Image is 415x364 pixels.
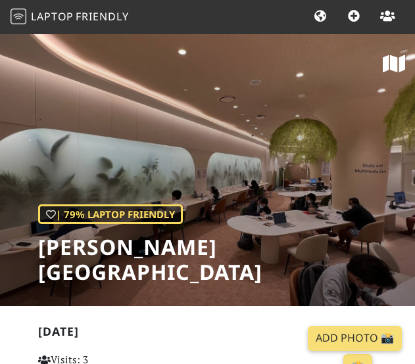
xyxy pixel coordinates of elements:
div: | 79% Laptop Friendly [38,204,183,224]
a: LaptopFriendly LaptopFriendly [11,6,129,29]
h2: [DATE] [38,325,378,344]
span: Friendly [76,9,128,24]
a: Add Photo 📸 [308,326,402,351]
span: Laptop [31,9,74,24]
img: LaptopFriendly [11,9,26,24]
